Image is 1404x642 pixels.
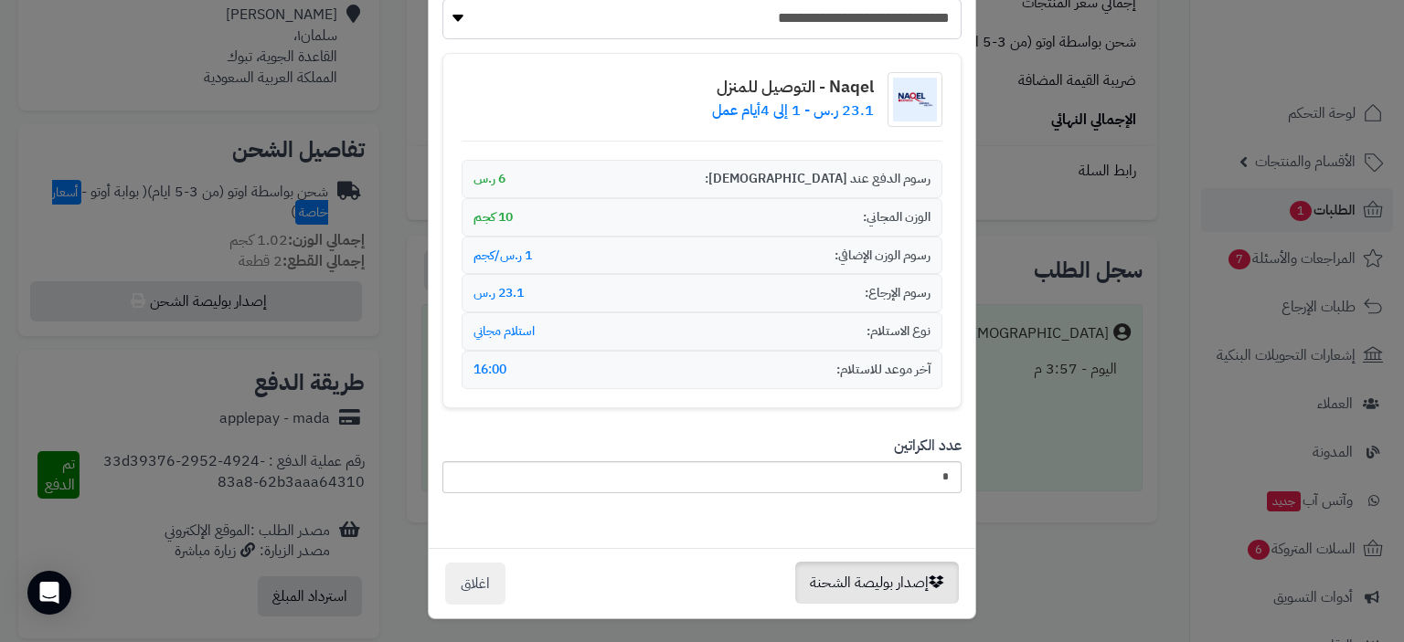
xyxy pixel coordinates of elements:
[836,361,931,379] span: آخر موعد للاستلام:
[867,322,931,341] span: نوع الاستلام:
[865,284,931,302] span: رسوم الإرجاع:
[473,284,524,302] span: 23.1 ر.س
[795,562,959,604] button: إصدار بوليصة الشحنة
[712,78,874,96] h4: Naqel - التوصيل للمنزل
[863,208,931,226] span: الوزن المجاني:
[712,100,874,121] p: 23.1 ر.س - 1 إلى 4أيام عمل
[27,571,71,615] div: Open Intercom Messenger
[473,247,532,265] span: 1 ر.س/كجم
[473,322,535,341] span: استلام مجاني
[705,170,931,188] span: رسوم الدفع عند [DEMOGRAPHIC_DATA]:
[445,563,505,605] button: اغلاق
[473,170,505,188] span: 6 ر.س
[473,361,506,379] span: 16:00
[835,247,931,265] span: رسوم الوزن الإضافي:
[894,436,962,457] label: عدد الكراتين
[473,208,513,226] span: 10 كجم
[888,72,942,127] img: شعار شركة الشحن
